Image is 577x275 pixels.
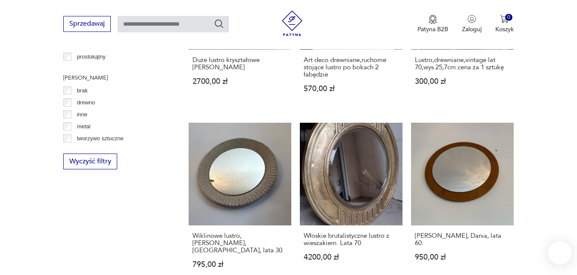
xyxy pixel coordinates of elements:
[462,25,482,33] p: Zaloguj
[495,25,514,33] p: Koszyk
[415,78,510,85] p: 300,00 zł
[548,241,572,265] iframe: Smartsupp widget button
[500,15,509,23] img: Ikona koszyka
[63,21,111,27] a: Sprzedawaj
[63,16,111,32] button: Sprzedawaj
[417,25,448,33] p: Patyna B2B
[77,134,124,143] p: tworzywo sztuczne
[77,52,106,62] p: prostokątny
[304,56,399,78] h3: Art deco drewniane,ruchome stojące lustro po bokach 2 łabędzie
[495,15,514,33] button: 0Koszyk
[415,56,510,71] h3: Lustro,drewniane,vintage lat 70,wys.25,7cm.cena za 1 sztukę
[415,232,510,247] h3: [PERSON_NAME], Dania, lata 60.
[417,15,448,33] a: Ikona medaluPatyna B2B
[77,86,88,95] p: brak
[279,10,305,36] img: Patyna - sklep z meblami i dekoracjami vintage
[429,15,437,24] img: Ikona medalu
[304,85,399,92] p: 570,00 zł
[77,122,91,131] p: metal
[462,15,482,33] button: Zaloguj
[63,154,117,169] button: Wyczyść filtry
[192,232,287,254] h3: Wiklinowe lustro, [PERSON_NAME], [GEOGRAPHIC_DATA], lata 30.
[304,254,399,261] p: 4200,00 zł
[192,56,287,71] h3: Duże lustro kryształowe [PERSON_NAME]
[505,14,512,21] div: 0
[77,98,95,107] p: drewno
[415,254,510,261] p: 950,00 zł
[77,110,88,119] p: inne
[214,18,224,29] button: Szukaj
[192,261,287,268] p: 795,00 zł
[63,73,168,83] p: [PERSON_NAME]
[468,15,476,23] img: Ikonka użytkownika
[192,78,287,85] p: 2700,00 zł
[304,232,399,247] h3: Włoskie brutalistyczne lustro z wieszakiem. Lata 70.
[417,15,448,33] button: Patyna B2B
